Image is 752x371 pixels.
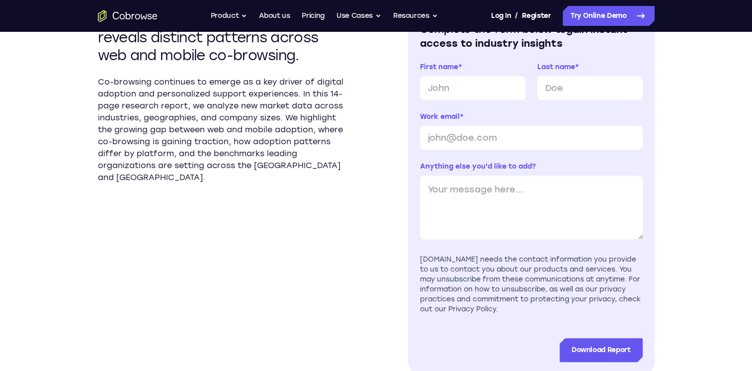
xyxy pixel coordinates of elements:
span: gain instant access to industry insights [420,23,628,49]
div: [DOMAIN_NAME] needs the contact information you provide to us to contact you about our products a... [420,255,643,314]
p: Co-browsing continues to emerge as a key driver of digital adoption and personalized support expe... [98,76,344,184]
a: About us [259,6,290,26]
input: Doe [537,76,643,100]
span: Work email [420,112,460,121]
a: Pricing [302,6,325,26]
a: Try Online Demo [563,6,655,26]
button: Resources [393,6,438,26]
h2: New data from 500,000 companies reveals distinct patterns across web and mobile co-browsing. [98,10,344,64]
input: Download Report [560,338,643,362]
button: Product [211,6,248,26]
button: Use Cases [336,6,381,26]
a: Log In [491,6,511,26]
input: John [420,76,525,100]
a: Go to the home page [98,10,158,22]
span: Anything else you'd like to add? [420,162,536,171]
span: First name [420,63,458,71]
input: john@doe.com [420,126,643,150]
a: Register [522,6,551,26]
span: Last name [537,63,575,71]
span: / [515,10,518,22]
h2: Complete the form below to [420,22,643,50]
